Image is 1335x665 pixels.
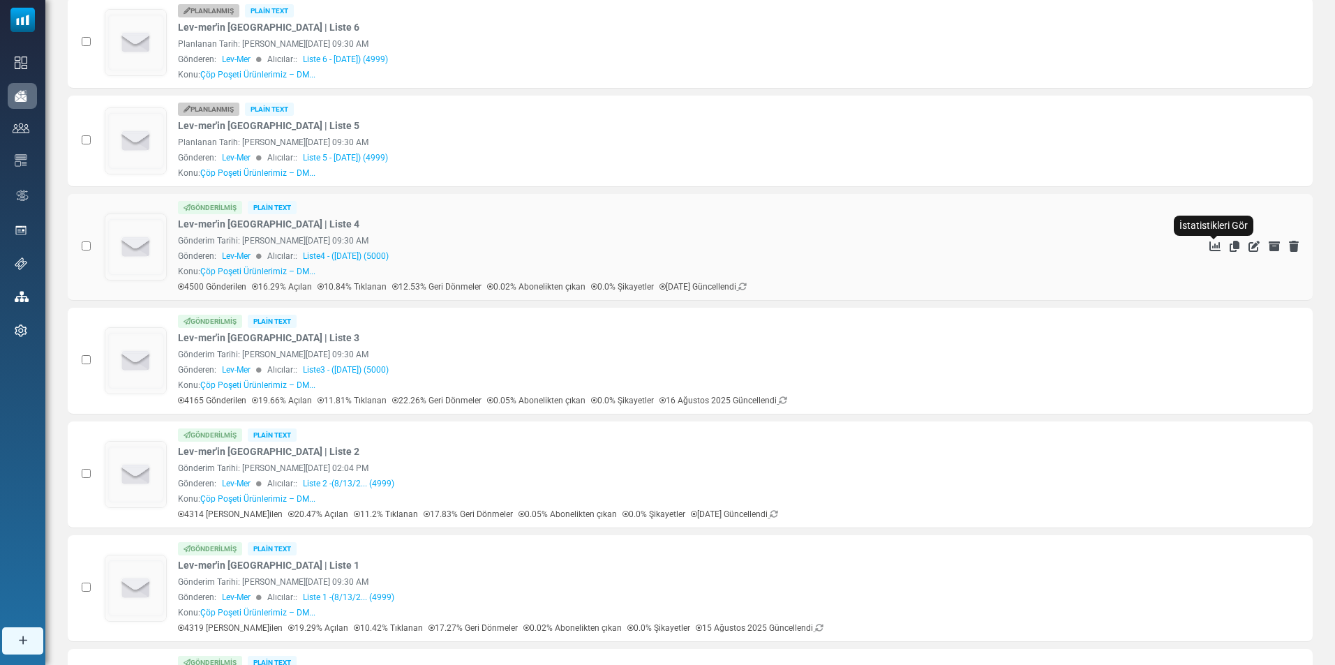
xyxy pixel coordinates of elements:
[178,542,242,555] div: Gönderilmiş
[222,250,251,262] span: Lev-Mer
[178,477,1147,490] div: Gönderen: Alıcılar::
[15,57,27,69] img: dashboard-icon.svg
[15,154,27,167] img: email-templates-icon.svg
[222,53,251,66] span: Lev-Mer
[105,108,166,174] img: empty-draft-icon2.svg
[248,201,297,214] div: Plain Text
[178,622,283,634] p: 4319 [PERSON_NAME]ilen
[178,38,1147,50] div: Planlanan Tarih: [PERSON_NAME][DATE] 09:30 AM
[428,622,518,634] p: 17.27% Geri Dönmeler
[15,188,30,204] img: workflow.svg
[354,622,423,634] p: 10.42% Tıklanan
[178,606,315,619] div: Konu:
[252,281,312,293] p: 16.29% Açılan
[178,462,1147,475] div: Gönderim Tarihi: [PERSON_NAME][DATE] 02:04 PM
[178,558,359,573] a: Lev-mer'in [GEOGRAPHIC_DATA] | Liste 1
[178,167,315,179] div: Konu:
[222,151,251,164] span: Lev-Mer
[487,394,586,407] p: 0.05% Abonelikten çıkan
[178,53,1147,66] div: Gönderen: Alıcılar::
[200,380,315,390] span: Çöp Poşeti Ürünlerimiz – DM...
[105,328,166,394] img: empty-draft-icon2.svg
[178,103,239,116] div: Planlanmış
[1248,241,1260,252] a: Düzenle
[200,608,315,618] span: Çöp Poşeti Ürünlerimiz – DM...
[13,123,29,133] img: contacts-icon.svg
[696,622,823,634] p: 15 Ağustos 2025 Güncellendi
[178,250,1147,262] div: Gönderen: Alıcılar::
[622,508,685,521] p: 0.0% Şikayetler
[105,10,166,75] img: empty-draft-icon2.svg
[627,622,690,634] p: 0.0% Şikayetler
[178,364,1147,376] div: Gönderen: Alıcılar::
[519,508,617,521] p: 0.05% Abonelikten çıkan
[178,493,315,505] div: Konu:
[1174,216,1253,236] div: İstatistikleri Gör
[659,281,747,293] p: [DATE] Güncellendi
[1269,241,1280,252] a: Arşivle
[178,68,315,81] div: Konu:
[178,591,1147,604] div: Gönderen: Alıcılar::
[178,394,246,407] p: 4165 Gönderilen
[303,53,388,66] a: Liste 6 - [DATE]) (4999)
[392,394,482,407] p: 22.26% Geri Dönmeler
[1230,241,1239,252] a: Kopyala
[178,331,359,345] a: Lev-mer'in [GEOGRAPHIC_DATA] | Liste 3
[178,234,1147,247] div: Gönderim Tarihi: [PERSON_NAME][DATE] 09:30 AM
[200,168,315,178] span: Çöp Poşeti Ürünlerimiz – DM...
[15,257,27,270] img: support-icon.svg
[178,265,315,278] div: Konu:
[178,379,315,391] div: Konu:
[15,224,27,237] img: landing_pages.svg
[105,214,166,280] img: empty-draft-icon2.svg
[178,315,242,328] div: Gönderilmiş
[303,250,389,262] a: Liste4 - ([DATE]) (5000)
[178,428,242,442] div: Gönderilmiş
[105,555,166,621] img: empty-draft-icon2.svg
[222,591,251,604] span: Lev-Mer
[591,394,654,407] p: 0.0% Şikayetler
[178,281,246,293] p: 4500 Gönderilen
[178,576,1147,588] div: Gönderim Tarihi: [PERSON_NAME][DATE] 09:30 AM
[248,428,297,442] div: Plain Text
[248,542,297,555] div: Plain Text
[200,494,315,504] span: Çöp Poşeti Ürünlerimiz – DM...
[691,508,778,521] p: [DATE] Güncellendi
[659,394,787,407] p: 16 Ağustos 2025 Güncellendi
[1209,241,1221,252] a: İstatistikleri Gör
[303,477,394,490] a: Liste 2 -(8/13/2... (4999)
[178,136,1147,149] div: Planlanan Tarih: [PERSON_NAME][DATE] 09:30 AM
[178,348,1147,361] div: Gönderim Tarihi: [PERSON_NAME][DATE] 09:30 AM
[591,281,654,293] p: 0.0% Şikayetler
[222,364,251,376] span: Lev-Mer
[303,151,388,164] a: Liste 5 - [DATE]) (4999)
[178,119,359,133] a: Lev-mer'in [GEOGRAPHIC_DATA] | Liste 5
[252,394,312,407] p: 19.66% Açılan
[318,281,387,293] p: 10.84% Tıklanan
[523,622,622,634] p: 0.02% Abonelikten çıkan
[105,442,166,507] img: empty-draft-icon2.svg
[178,4,239,17] div: Planlanmış
[200,70,315,80] span: Çöp Poşeti Ürünlerimiz – DM...
[288,622,348,634] p: 19.29% Açılan
[178,151,1147,164] div: Gönderen: Alıcılar::
[392,281,482,293] p: 12.53% Geri Dönmeler
[15,324,27,337] img: settings-icon.svg
[178,508,283,521] p: 4314 [PERSON_NAME]ilen
[178,20,359,35] a: Lev-mer'in [GEOGRAPHIC_DATA] | Liste 6
[178,217,359,232] a: Lev-mer'in [GEOGRAPHIC_DATA] | Liste 4
[288,508,348,521] p: 20.47% Açılan
[15,90,27,102] img: campaigns-icon-active.png
[245,4,294,17] div: Plain Text
[245,103,294,116] div: Plain Text
[200,267,315,276] span: Çöp Poşeti Ürünlerimiz – DM...
[222,477,251,490] span: Lev-Mer
[178,444,359,459] a: Lev-mer'in [GEOGRAPHIC_DATA] | Liste 2
[354,508,418,521] p: 11.2% Tıklanan
[248,315,297,328] div: Plain Text
[303,364,389,376] a: Liste3 - ([DATE]) (5000)
[1289,241,1299,252] a: Sil
[178,201,242,214] div: Gönderilmiş
[424,508,513,521] p: 17.83% Geri Dönmeler
[303,591,394,604] a: Liste 1 -(8/13/2... (4999)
